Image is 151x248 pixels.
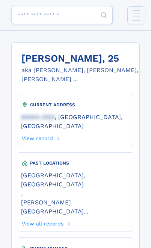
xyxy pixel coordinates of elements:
[21,171,130,188] a: [GEOGRAPHIC_DATA], [GEOGRAPHIC_DATA]
[21,113,130,130] a: 94544-2103, [GEOGRAPHIC_DATA], [GEOGRAPHIC_DATA]
[21,113,55,121] span: 94544-2103
[95,6,113,24] button: Search Button
[21,133,53,141] a: View record
[21,53,139,64] h1: [PERSON_NAME], 25
[11,6,113,24] input: search input
[21,66,139,84] div: aka [PERSON_NAME], [PERSON_NAME], [PERSON_NAME] ...
[21,198,130,215] a: [PERSON_NAME][GEOGRAPHIC_DATA]...
[21,159,130,167] div: PAST LOCATIONS
[21,101,130,109] div: CURRENT ADDRESS
[21,167,130,218] div: ,
[21,218,63,227] a: View all records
